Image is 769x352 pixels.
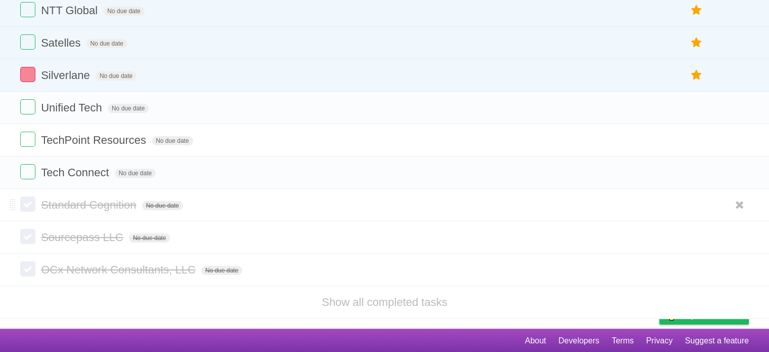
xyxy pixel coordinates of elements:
[96,71,137,81] span: No due date
[201,266,242,275] span: No due date
[20,261,35,277] label: Done
[142,201,183,210] span: No due date
[20,34,35,50] label: Done
[103,7,144,16] span: No due date
[20,132,35,147] label: Done
[86,39,127,48] span: No due date
[41,199,139,211] span: Standard Cognition
[525,331,546,350] a: About
[646,331,672,350] a: Privacy
[20,99,35,114] label: Done
[687,2,706,19] label: Star task
[41,134,149,146] span: TechPoint Resources
[41,36,83,49] span: Satelles
[20,67,35,82] label: Done
[41,69,93,82] span: Silverlane
[20,229,35,244] label: Done
[41,166,112,179] span: Tech Connect
[20,164,35,179] label: Done
[558,331,599,350] a: Developers
[687,34,706,51] label: Star task
[612,331,634,350] a: Terms
[115,169,156,178] span: No due date
[108,104,149,113] span: No due date
[152,136,193,145] span: No due date
[685,331,749,350] a: Suggest a feature
[41,4,100,17] span: NTT Global
[129,233,170,243] span: No due date
[681,306,744,324] span: Buy me a coffee
[41,101,105,114] span: Unified Tech
[41,263,198,276] span: OCx Network Consultants, LLC
[687,67,706,84] label: Star task
[20,197,35,212] label: Done
[20,2,35,17] label: Done
[322,296,447,308] a: Show all completed tasks
[41,231,126,244] span: Sourcepass LLC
